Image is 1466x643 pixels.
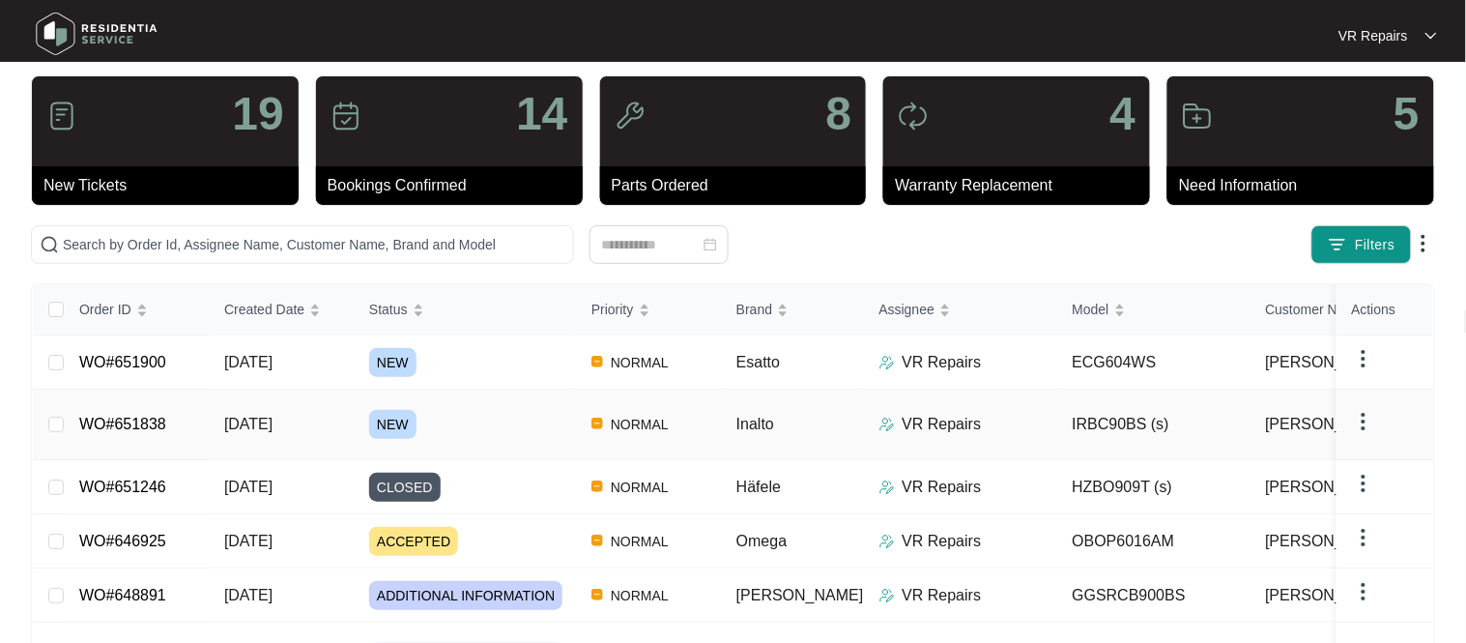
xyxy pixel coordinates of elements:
[615,101,646,132] img: icon
[369,527,458,556] span: ACCEPTED
[516,91,567,137] p: 14
[1352,347,1375,370] img: dropdown arrow
[1179,174,1434,197] p: Need Information
[46,101,77,132] img: icon
[1057,514,1250,569] td: OBOP6016AM
[224,479,273,495] span: [DATE]
[612,174,867,197] p: Parts Ordered
[224,416,273,432] span: [DATE]
[1266,413,1394,436] span: [PERSON_NAME]
[369,473,441,502] span: CLOSED
[603,530,676,553] span: NORMAL
[1073,299,1109,320] span: Model
[79,479,166,495] a: WO#651246
[1328,235,1347,254] img: filter icon
[736,416,774,432] span: Inalto
[224,299,304,320] span: Created Date
[591,356,603,367] img: Vercel Logo
[331,101,361,132] img: icon
[736,354,780,370] span: Esatto
[1352,410,1375,433] img: dropdown arrow
[232,91,283,137] p: 19
[721,284,864,336] th: Brand
[736,479,781,495] span: Häfele
[1057,284,1250,336] th: Model
[903,530,982,553] p: VR Repairs
[43,174,299,197] p: New Tickets
[591,418,603,429] img: Vercel Logo
[903,351,982,374] p: VR Repairs
[1266,476,1394,499] span: [PERSON_NAME]
[1412,232,1435,255] img: dropdown arrow
[736,533,787,549] span: Omega
[879,480,895,495] img: Assigner Icon
[1352,580,1375,603] img: dropdown arrow
[603,413,676,436] span: NORMAL
[1352,526,1375,549] img: dropdown arrow
[903,476,982,499] p: VR Repairs
[1182,101,1213,132] img: icon
[40,235,59,254] img: search-icon
[1266,299,1365,320] span: Customer Name
[1266,351,1406,374] span: [PERSON_NAME]...
[603,584,676,607] span: NORMAL
[576,284,721,336] th: Priority
[224,533,273,549] span: [DATE]
[64,284,209,336] th: Order ID
[1250,284,1444,336] th: Customer Name
[864,284,1057,336] th: Assignee
[898,101,929,132] img: icon
[1057,390,1250,460] td: IRBC90BS (s)
[224,587,273,603] span: [DATE]
[879,355,895,370] img: Assigner Icon
[1266,530,1394,553] span: [PERSON_NAME]
[591,481,603,492] img: Vercel Logo
[879,299,935,320] span: Assignee
[736,299,772,320] span: Brand
[1311,225,1412,264] button: filter iconFilters
[1352,472,1375,495] img: dropdown arrow
[1266,584,1394,607] span: [PERSON_NAME]
[29,5,164,63] img: residentia service logo
[328,174,583,197] p: Bookings Confirmed
[603,351,676,374] span: NORMAL
[369,581,562,610] span: ADDITIONAL INFORMATION
[736,587,864,603] span: [PERSON_NAME]
[1338,26,1408,45] p: VR Repairs
[369,348,417,377] span: NEW
[603,476,676,499] span: NORMAL
[209,284,354,336] th: Created Date
[1355,235,1395,255] span: Filters
[369,410,417,439] span: NEW
[354,284,576,336] th: Status
[1057,569,1250,623] td: GGSRCB900BS
[903,584,982,607] p: VR Repairs
[1109,91,1135,137] p: 4
[1057,460,1250,514] td: HZBO909T (s)
[79,416,166,432] a: WO#651838
[591,535,603,546] img: Vercel Logo
[826,91,852,137] p: 8
[879,588,895,603] img: Assigner Icon
[591,299,634,320] span: Priority
[1425,31,1437,41] img: dropdown arrow
[879,534,895,549] img: Assigner Icon
[895,174,1150,197] p: Warranty Replacement
[903,413,982,436] p: VR Repairs
[224,354,273,370] span: [DATE]
[591,589,603,600] img: Vercel Logo
[63,234,565,255] input: Search by Order Id, Assignee Name, Customer Name, Brand and Model
[79,299,131,320] span: Order ID
[79,533,166,549] a: WO#646925
[1394,91,1420,137] p: 5
[1337,284,1433,336] th: Actions
[79,587,166,603] a: WO#648891
[369,299,408,320] span: Status
[79,354,166,370] a: WO#651900
[879,417,895,432] img: Assigner Icon
[1057,336,1250,390] td: ECG604WS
